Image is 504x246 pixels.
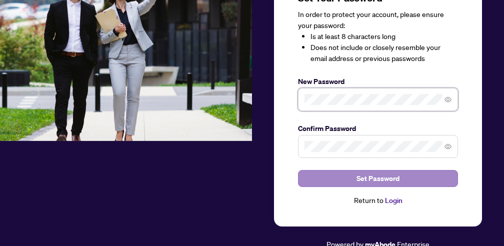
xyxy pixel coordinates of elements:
li: Does not include or closely resemble your email address or previous passwords [310,42,458,64]
span: eye [444,143,451,150]
span: Set Password [356,170,399,186]
button: Set Password [298,170,458,187]
label: Confirm Password [298,123,458,134]
span: eye [444,96,451,103]
li: Is at least 8 characters long [310,31,458,42]
a: Login [385,196,402,205]
div: Return to [298,195,458,206]
div: In order to protect your account, please ensure your password: [298,9,458,64]
label: New Password [298,76,458,87]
